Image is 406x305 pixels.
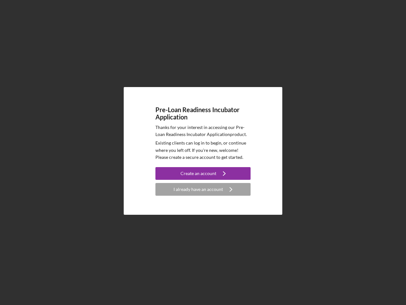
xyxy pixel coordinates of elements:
a: Create an account [155,167,251,181]
p: Existing clients can log in to begin, or continue where you left off. If you're new, welcome! Ple... [155,139,251,161]
div: I already have an account [174,183,223,196]
button: I already have an account [155,183,251,196]
h4: Pre-Loan Readiness Incubator Application [155,106,251,121]
p: Thanks for your interest in accessing our Pre-Loan Readiness Incubator Application product. [155,124,251,138]
div: Create an account [180,167,216,180]
button: Create an account [155,167,251,180]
